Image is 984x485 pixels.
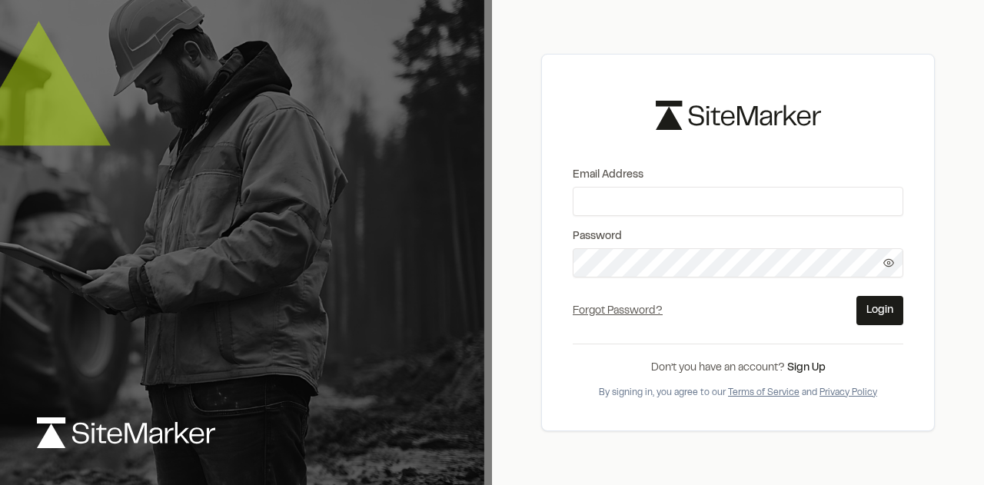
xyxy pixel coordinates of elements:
label: Email Address [573,167,903,184]
button: Privacy Policy [819,386,877,400]
label: Password [573,228,903,245]
img: logo-black-rebrand.svg [656,101,821,129]
div: By signing in, you agree to our and [573,386,903,400]
a: Sign Up [787,364,826,373]
button: Login [856,296,903,325]
a: Forgot Password? [573,307,663,316]
div: Don’t you have an account? [573,360,903,377]
button: Terms of Service [728,386,799,400]
img: logo-white-rebrand.svg [37,417,215,448]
